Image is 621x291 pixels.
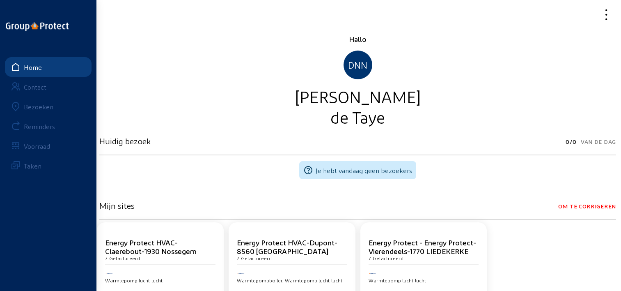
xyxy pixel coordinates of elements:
[5,156,92,176] a: Taken
[237,238,337,255] cam-card-title: Energy Protect HVAC-Dupont-8560 [GEOGRAPHIC_DATA]
[369,238,476,255] cam-card-title: Energy Protect - Energy Protect-Vierendeels-1770 LIEDEKERKE
[369,255,403,261] cam-card-subtitle: 7. Gefactureerd
[24,63,42,71] div: Home
[237,273,245,275] img: Energy Protect HVAC
[5,116,92,136] a: Reminders
[369,273,377,275] img: Energy Protect HVAC
[105,255,140,261] cam-card-subtitle: 7. Gefactureerd
[105,277,163,283] span: Warmtepomp lucht-lucht
[6,22,69,31] img: logo-oneline.png
[5,77,92,97] a: Contact
[558,201,616,212] span: Om te corrigeren
[24,122,55,130] div: Reminders
[105,238,197,255] cam-card-title: Energy Protect HVAC-Claerebout-1930 Nossegem
[99,136,151,146] h3: Huidig bezoek
[24,162,41,170] div: Taken
[581,136,616,148] span: Van de dag
[303,165,313,175] mat-icon: help_outline
[5,136,92,156] a: Voorraad
[369,277,426,283] span: Warmtepomp lucht-lucht
[237,255,272,261] cam-card-subtitle: 7. Gefactureerd
[24,103,53,111] div: Bezoeken
[566,136,577,148] span: 0/0
[5,97,92,116] a: Bezoeken
[99,86,616,106] div: [PERSON_NAME]
[105,273,113,275] img: Energy Protect HVAC
[99,106,616,127] div: de Taye
[5,57,92,77] a: Home
[344,51,372,79] div: DNN
[316,166,412,174] span: Je hebt vandaag geen bezoekers
[99,201,135,210] h3: Mijn sites
[99,34,616,44] div: Hallo
[24,83,46,91] div: Contact
[237,277,342,283] span: Warmtepompboiler, Warmtepomp lucht-lucht
[24,142,50,150] div: Voorraad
